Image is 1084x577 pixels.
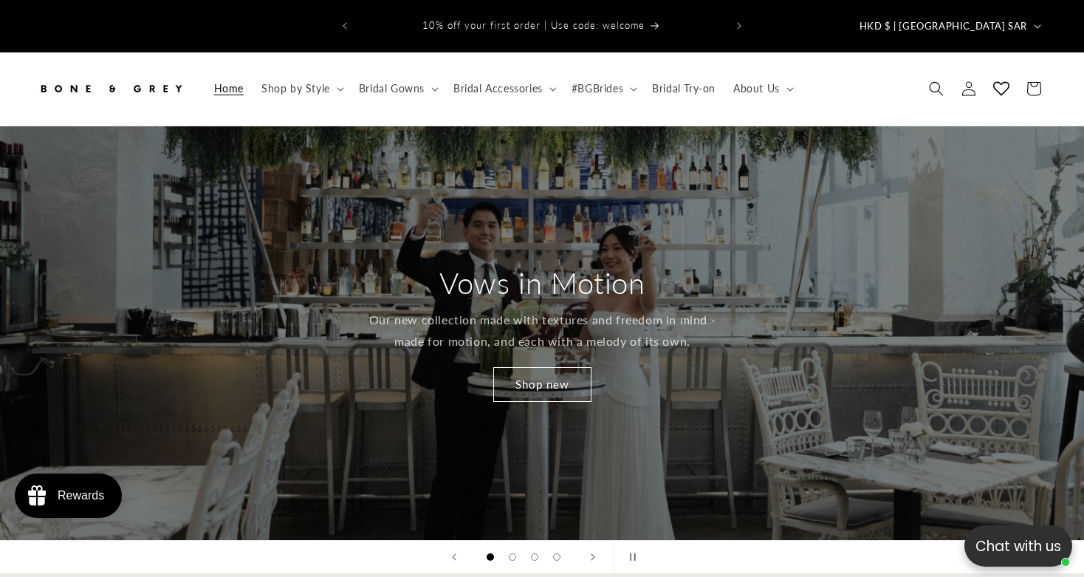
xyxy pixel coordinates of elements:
[964,536,1072,557] p: Chat with us
[860,19,1027,34] span: HKD $ | [GEOGRAPHIC_DATA] SAR
[37,72,185,105] img: Bone and Grey Bridal
[214,82,244,95] span: Home
[652,82,716,95] span: Bridal Try-on
[493,367,591,402] a: Shop new
[723,12,755,40] button: Next announcement
[614,541,646,573] button: Pause slideshow
[439,264,645,302] h2: Vows in Motion
[563,73,643,104] summary: #BGBrides
[58,489,104,502] div: Rewards
[643,73,724,104] a: Bridal Try-on
[367,310,718,352] p: Our new collection made with textures and freedom in mind - made for motion, and each with a melo...
[453,82,543,95] span: Bridal Accessories
[964,525,1072,567] button: Open chatbox
[261,82,330,95] span: Shop by Style
[32,67,191,111] a: Bone and Grey Bridal
[329,12,361,40] button: Previous announcement
[359,82,425,95] span: Bridal Gowns
[350,73,445,104] summary: Bridal Gowns
[445,73,563,104] summary: Bridal Accessories
[572,82,623,95] span: #BGBrides
[851,12,1047,40] button: HKD $ | [GEOGRAPHIC_DATA] SAR
[546,546,568,568] button: Load slide 4 of 4
[920,72,953,105] summary: Search
[724,73,800,104] summary: About Us
[438,541,470,573] button: Previous slide
[733,82,780,95] span: About Us
[205,73,253,104] a: Home
[501,546,524,568] button: Load slide 2 of 4
[253,73,350,104] summary: Shop by Style
[524,546,546,568] button: Load slide 3 of 4
[422,19,645,31] span: 10% off your first order | Use code: welcome
[479,546,501,568] button: Load slide 1 of 4
[577,541,609,573] button: Next slide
